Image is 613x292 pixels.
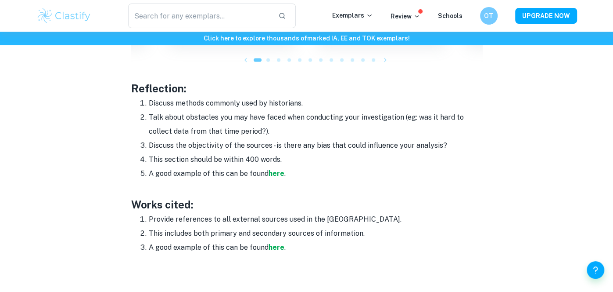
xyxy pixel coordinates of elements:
[484,11,494,21] h6: OT
[131,80,482,96] h3: Reflection:
[438,12,462,19] a: Schools
[149,110,482,139] li: Talk about obstacles you may have faced when conducting your investigation (eg: was it hard to co...
[149,153,482,167] li: This section should be within 400 words.
[128,4,272,28] input: Search for any exemplars...
[149,226,482,241] li: This includes both primary and secondary sources of information.
[269,243,284,252] a: here
[149,241,482,255] li: A good example of this can be found .
[36,7,92,25] img: Clastify logo
[149,167,482,181] li: A good example of this can be found .
[332,11,373,20] p: Exemplars
[515,8,577,24] button: UPGRADE NOW
[149,212,482,226] li: Provide references to all external sources used in the [GEOGRAPHIC_DATA].
[391,11,420,21] p: Review
[2,33,611,43] h6: Click here to explore thousands of marked IA, EE and TOK exemplars !
[149,96,482,110] li: Discuss methods commonly used by historians.
[269,169,284,178] a: here
[480,7,498,25] button: OT
[131,197,482,212] h3: Works cited:
[149,139,482,153] li: Discuss the objectivity of the sources - is there any bias that could influence your analysis?
[587,261,604,279] button: Help and Feedback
